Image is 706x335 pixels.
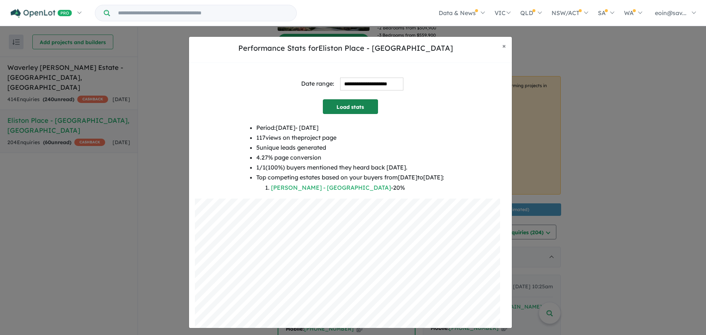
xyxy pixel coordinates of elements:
li: 117 views on the project page [256,133,444,143]
li: Top competing estates based on your buyers from [DATE] to [DATE] : [256,172,444,192]
li: 5 unique leads generated [256,143,444,153]
button: Load stats [323,99,378,114]
li: 4.27 % page conversion [256,153,444,163]
a: [PERSON_NAME] - [GEOGRAPHIC_DATA] [271,184,391,191]
li: Period: [DATE] - [DATE] [256,123,444,133]
div: Date range: [301,79,334,89]
input: Try estate name, suburb, builder or developer [111,5,295,21]
img: Openlot PRO Logo White [11,9,72,18]
h5: Performance Stats for Eliston Place - [GEOGRAPHIC_DATA] [195,43,496,54]
li: 1 / 1 ( 100 %) buyers mentioned they heard back [DATE]. [256,163,444,172]
span: × [502,42,506,50]
span: eoin@sav... [655,9,687,17]
li: - 20 % [271,183,444,193]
